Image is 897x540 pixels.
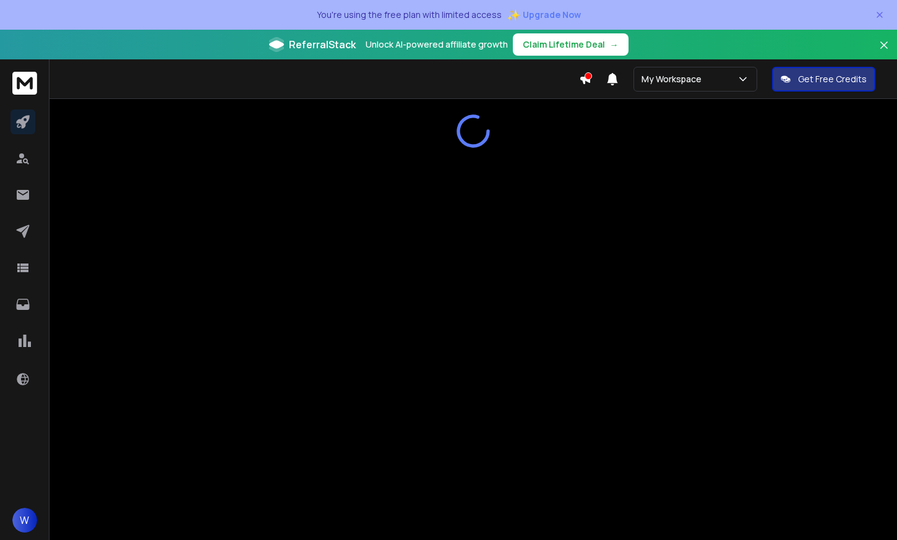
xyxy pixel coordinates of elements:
button: Close banner [876,37,892,67]
button: Claim Lifetime Deal→ [513,33,629,56]
span: Upgrade Now [523,9,581,21]
p: Unlock AI-powered affiliate growth [366,38,508,51]
button: W [12,508,37,533]
p: My Workspace [642,73,706,85]
button: ✨Upgrade Now [507,2,581,27]
p: Get Free Credits [798,73,867,85]
p: You're using the free plan with limited access [317,9,502,21]
span: ✨ [507,6,520,24]
span: ReferralStack [289,37,356,52]
span: → [610,38,619,51]
button: Get Free Credits [772,67,875,92]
